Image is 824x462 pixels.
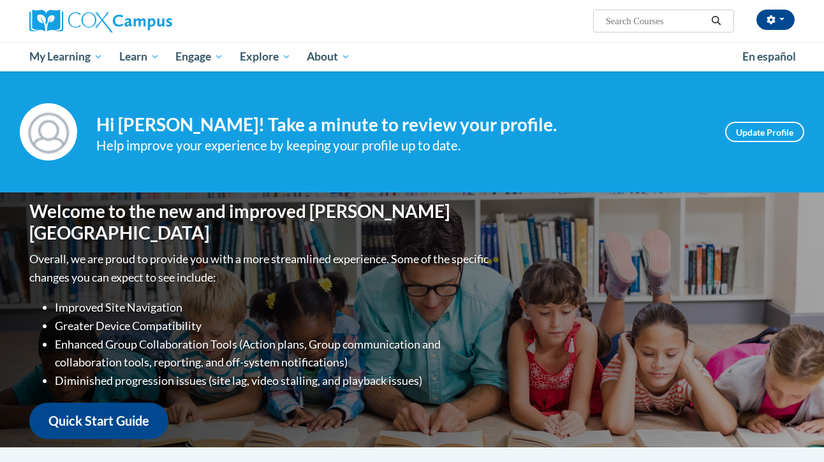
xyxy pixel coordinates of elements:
[734,43,804,70] a: En español
[742,50,796,63] span: En español
[175,49,223,64] span: Engage
[20,103,77,161] img: Profile Image
[29,403,168,439] a: Quick Start Guide
[55,335,492,372] li: Enhanced Group Collaboration Tools (Action plans, Group communication and collaboration tools, re...
[10,42,814,71] div: Main menu
[307,49,350,64] span: About
[55,317,492,335] li: Greater Device Compatibility
[29,10,172,32] img: Cox Campus
[240,49,291,64] span: Explore
[21,42,111,71] a: My Learning
[756,10,795,30] button: Account Settings
[29,10,272,32] a: Cox Campus
[55,372,492,390] li: Diminished progression issues (site lag, video stalling, and playback issues)
[29,49,103,64] span: My Learning
[119,49,159,64] span: Learn
[55,298,492,317] li: Improved Site Navigation
[605,13,707,29] input: Search Courses
[167,42,232,71] a: Engage
[29,250,492,287] p: Overall, we are proud to provide you with a more streamlined experience. Some of the specific cha...
[29,201,492,243] h1: Welcome to the new and improved [PERSON_NAME][GEOGRAPHIC_DATA]
[299,42,359,71] a: About
[111,42,168,71] a: Learn
[725,122,804,142] a: Update Profile
[96,135,706,156] div: Help improve your experience by keeping your profile up to date.
[96,114,706,136] h4: Hi [PERSON_NAME]! Take a minute to review your profile.
[232,42,299,71] a: Explore
[707,13,726,29] button: Search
